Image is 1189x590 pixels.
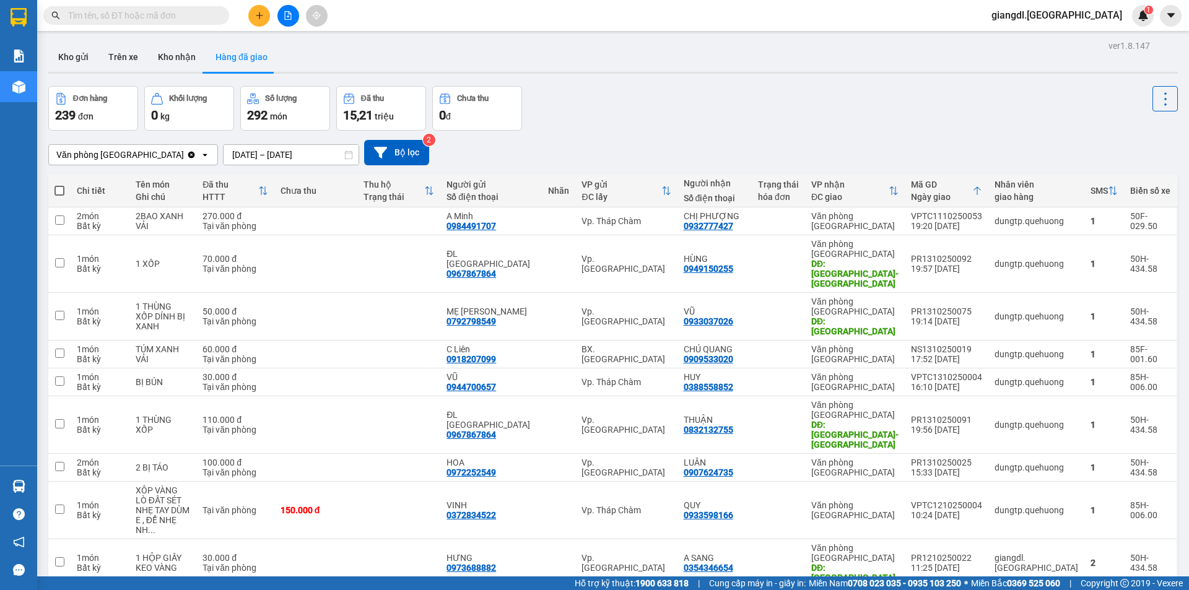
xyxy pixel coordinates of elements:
[581,344,671,364] div: BX. [GEOGRAPHIC_DATA]
[364,180,424,189] div: Thu hộ
[77,425,123,435] div: Bất kỳ
[805,175,905,207] th: Toggle SortBy
[148,525,155,535] span: ...
[911,425,982,435] div: 19:56 [DATE]
[203,354,268,364] div: Tại văn phòng
[1108,39,1150,53] div: ver 1.8.147
[48,86,138,131] button: Đơn hàng239đơn
[357,175,440,207] th: Toggle SortBy
[73,94,107,103] div: Đơn hàng
[811,372,899,392] div: Văn phòng [GEOGRAPHIC_DATA]
[203,458,268,467] div: 100.000 đ
[136,485,190,505] div: XÔP VÀNG LÒ ĐẤT SÉT
[575,576,689,590] span: Hỗ trợ kỹ thuật:
[77,500,123,510] div: 1 món
[306,5,328,27] button: aim
[446,410,536,430] div: ĐL ĐÔNG HẢI
[684,510,733,520] div: 0933598166
[758,192,799,202] div: hóa đơn
[151,108,158,123] span: 0
[809,576,961,590] span: Miền Nam
[811,316,899,336] div: DĐ: TÂN PHÚ
[186,150,196,160] svg: Clear value
[964,581,968,586] span: ⚪️
[684,500,746,510] div: QUY
[911,382,982,392] div: 16:10 [DATE]
[1084,175,1124,207] th: Toggle SortBy
[13,564,25,576] span: message
[446,500,536,510] div: VINH
[911,467,982,477] div: 15:33 [DATE]
[13,536,25,548] span: notification
[77,316,123,326] div: Bất kỳ
[12,50,25,63] img: solution-icon
[77,264,123,274] div: Bất kỳ
[581,458,671,477] div: Vp. [GEOGRAPHIC_DATA]
[77,467,123,477] div: Bất kỳ
[848,578,961,588] strong: 0708 023 035 - 0935 103 250
[995,259,1078,269] div: dungtp.quehuong
[77,458,123,467] div: 2 món
[684,372,746,382] div: HUY
[77,221,123,231] div: Bất kỳ
[1138,10,1149,21] img: icon-new-feature
[446,221,496,231] div: 0984491707
[911,458,982,467] div: PR1310250025
[77,254,123,264] div: 1 món
[971,576,1060,590] span: Miền Bắc
[1091,505,1118,515] div: 1
[684,425,733,435] div: 0832132755
[911,553,982,563] div: PR1210250022
[77,372,123,382] div: 1 món
[336,86,426,131] button: Đã thu15,21 triệu
[684,458,746,467] div: LUÂN
[684,264,733,274] div: 0949150255
[581,553,671,573] div: Vp. [GEOGRAPHIC_DATA]
[98,42,148,72] button: Trên xe
[684,178,746,188] div: Người nhận
[581,377,671,387] div: Vp. Tháp Chàm
[77,354,123,364] div: Bất kỳ
[581,180,661,189] div: VP gửi
[136,302,190,331] div: 1 THÙNG XỐP DÍNH BỊ XANH
[136,192,190,202] div: Ghi chú
[77,344,123,354] div: 1 món
[911,264,982,274] div: 19:57 [DATE]
[446,553,536,563] div: HƯNG
[203,180,258,189] div: Đã thu
[446,211,536,221] div: A Minh
[364,192,424,202] div: Trạng thái
[1091,558,1118,568] div: 2
[684,553,746,563] div: A SANG
[1091,349,1118,359] div: 1
[136,259,190,269] div: 1 XỐP
[144,86,234,131] button: Khối lượng0kg
[203,382,268,392] div: Tại văn phòng
[811,344,899,364] div: Văn phòng [GEOGRAPHIC_DATA]
[136,462,190,472] div: 2 BỊ TÁO
[185,149,186,161] input: Selected Văn phòng Tân Phú.
[203,467,268,477] div: Tại văn phòng
[1091,216,1118,226] div: 1
[432,86,522,131] button: Chưa thu0đ
[457,94,489,103] div: Chưa thu
[439,108,446,123] span: 0
[1091,186,1108,196] div: SMS
[811,420,899,449] div: DĐ: TÂN PHÚ-ĐÔNG HẢI
[684,193,746,203] div: Số điện thoại
[423,134,435,146] sup: 2
[684,563,733,573] div: 0354346654
[51,11,60,20] span: search
[1130,344,1170,364] div: 85F-001.60
[203,211,268,221] div: 270.000 đ
[995,420,1078,430] div: dungtp.quehuong
[77,415,123,425] div: 1 món
[1146,6,1151,14] span: 1
[1130,306,1170,326] div: 50H-434.58
[203,192,258,202] div: HTTT
[581,254,671,274] div: Vp. [GEOGRAPHIC_DATA]
[811,259,899,288] div: DĐ: TÂN PHÚ-ĐÔNG HẢI
[136,377,190,387] div: BỊ BÚN
[77,306,123,316] div: 1 món
[684,306,746,316] div: VŨ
